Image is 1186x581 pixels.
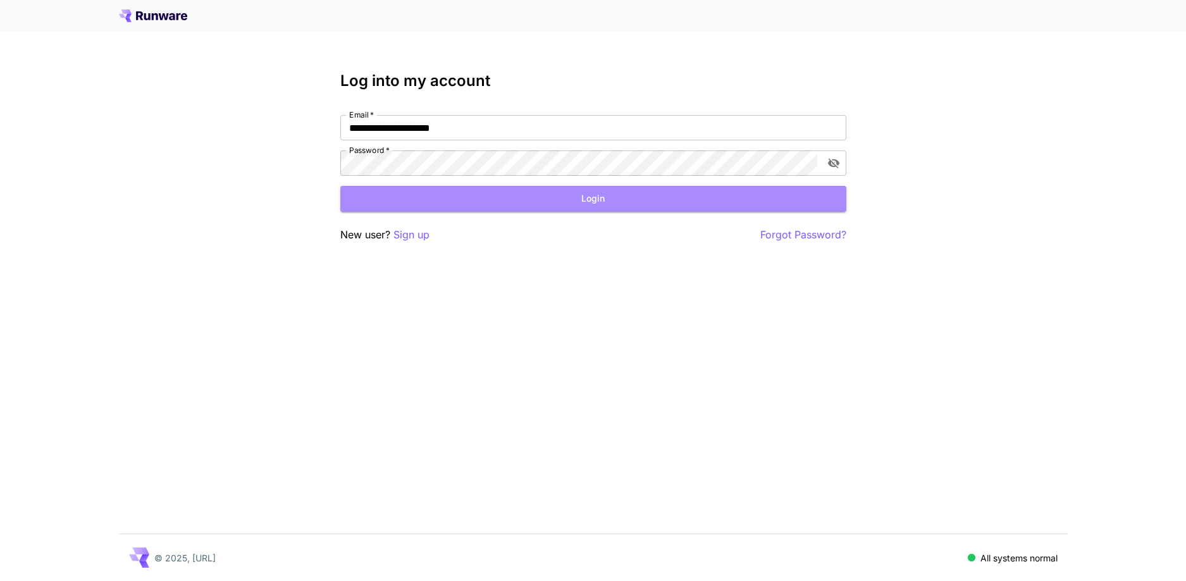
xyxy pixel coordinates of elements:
label: Email [349,109,374,120]
button: Sign up [393,227,429,243]
h3: Log into my account [340,72,846,90]
button: toggle password visibility [822,152,845,174]
p: © 2025, [URL] [154,551,216,565]
label: Password [349,145,390,156]
p: New user? [340,227,429,243]
p: All systems normal [980,551,1058,565]
button: Login [340,186,846,212]
button: Forgot Password? [760,227,846,243]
